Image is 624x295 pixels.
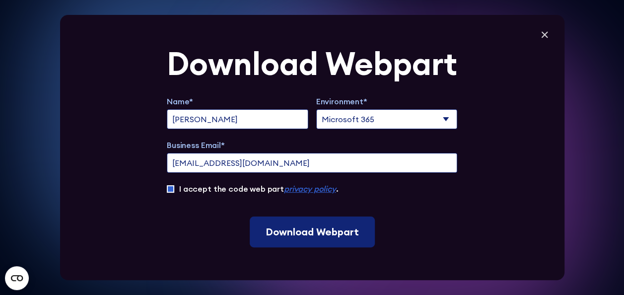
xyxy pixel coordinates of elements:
[5,266,29,290] button: Open CMP widget
[250,217,375,247] input: Download Webpart
[167,153,457,173] input: name@company.com
[167,48,457,79] div: Download Webpart
[179,183,338,195] label: I accept the code web part .
[167,109,308,129] input: full name
[167,48,457,247] form: Extend Trial
[445,180,624,295] iframe: Chat Widget
[284,184,336,194] a: privacy policy
[167,139,457,151] label: Business Email*
[316,95,458,107] label: Environment*
[167,95,308,107] label: Name*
